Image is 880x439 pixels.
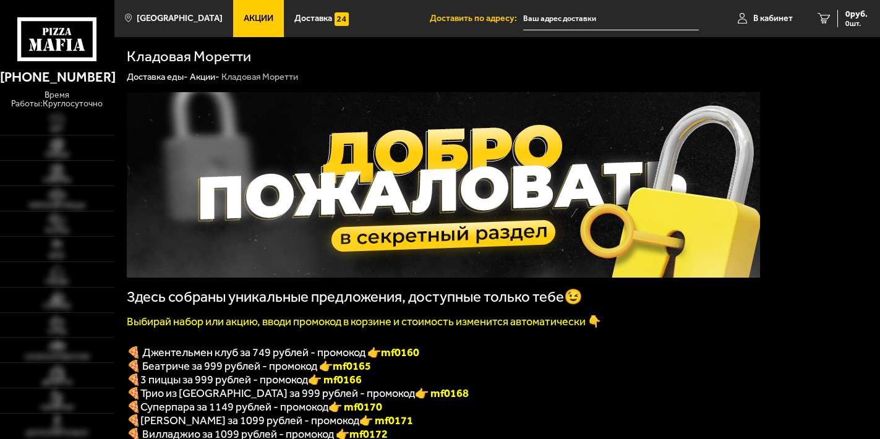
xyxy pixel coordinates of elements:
[127,414,140,427] b: 🍕
[845,10,868,19] span: 0 руб.
[127,288,583,305] span: Здесь собраны уникальные предложения, доступные только тебе😉
[294,14,332,23] span: Доставка
[845,20,868,27] span: 0 шт.
[308,373,362,386] font: 👉 mf0166
[221,71,298,83] div: Кладовая Моретти
[127,386,140,400] font: 🍕
[140,373,308,386] span: 3 пиццы за 999 рублей - промокод
[753,14,793,23] span: В кабинет
[127,400,140,414] font: 🍕
[127,92,760,278] img: 1024x1024
[381,346,419,359] b: mf0160
[127,71,188,82] a: Доставка еды-
[140,414,359,427] span: [PERSON_NAME] за 1099 рублей - промокод
[127,49,251,64] h1: Кладовая Моретти
[415,386,469,400] font: 👉 mf0168
[335,12,348,26] img: 15daf4d41897b9f0e9f617042186c801.svg
[523,7,699,30] input: Ваш адрес доставки
[244,14,273,23] span: Акции
[140,386,415,400] span: Трио из [GEOGRAPHIC_DATA] за 999 рублей - промокод
[137,14,223,23] span: [GEOGRAPHIC_DATA]
[127,359,371,373] span: 🍕 Беатриче за 999 рублей - промокод 👉
[140,400,328,414] span: Суперпара за 1149 рублей - промокод
[430,14,523,23] span: Доставить по адресу:
[333,359,371,373] b: mf0165
[127,373,140,386] font: 🍕
[127,346,419,359] span: 🍕 Джентельмен клуб за 749 рублей - промокод 👉
[190,71,220,82] a: Акции-
[328,400,382,414] font: 👉 mf0170
[359,414,413,427] b: 👉 mf0171
[127,315,601,328] font: Выбирай набор или акцию, вводи промокод в корзине и стоимость изменится автоматически 👇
